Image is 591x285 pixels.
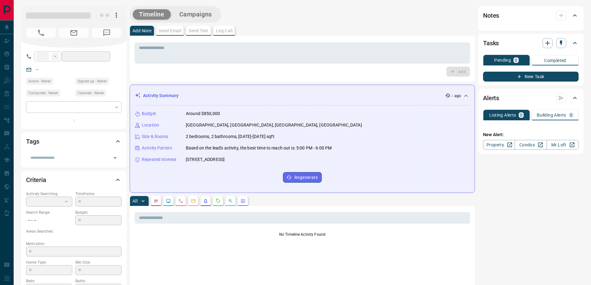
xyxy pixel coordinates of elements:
[78,78,107,84] span: Signed up - Never
[28,78,51,84] span: Active - Never
[142,156,177,163] p: Repeated Interest
[132,29,151,33] p: Add Note
[26,172,122,187] div: Criteria
[520,113,522,117] p: 0
[26,191,72,197] p: Actively Searching:
[92,28,122,38] span: No Number
[483,140,515,150] a: Property
[133,9,171,20] button: Timeline
[132,199,137,203] p: All
[547,140,579,150] a: Mr.Loft
[26,175,46,185] h2: Criteria
[186,145,332,151] p: Based on the lead's activity, the best time to reach out is: 5:00 PM - 6:00 PM
[142,145,172,151] p: Activity Pattern
[28,90,58,96] span: Contacted - Never
[186,133,275,140] p: 2 bedrooms, 2 bathrooms, [DATE]-[DATE] sqft
[483,11,499,20] h2: Notes
[483,72,579,82] button: New Task
[75,278,122,284] p: Baths:
[26,134,122,149] div: Tags
[240,198,245,203] svg: Agent Actions
[494,58,511,62] p: Pending
[489,113,516,117] p: Listing Alerts
[515,58,517,62] p: 0
[483,38,499,48] h2: Tasks
[166,198,171,203] svg: Lead Browsing Activity
[154,198,159,203] svg: Notes
[59,28,89,38] span: No Email
[78,90,104,96] span: Claimed - Never
[483,36,579,51] div: Tasks
[173,9,218,20] button: Campaigns
[178,198,183,203] svg: Calls
[26,28,56,38] span: No Number
[483,8,579,23] div: Notes
[26,215,72,225] p: -- - --
[142,110,156,117] p: Budget
[515,140,547,150] a: Condos
[143,92,178,99] p: Activity Summary
[75,210,122,215] p: Budget:
[26,229,122,234] p: Areas Searched:
[142,122,159,128] p: Location
[36,67,38,72] a: --
[111,154,119,162] button: Open
[483,93,499,103] h2: Alerts
[186,122,362,128] p: [GEOGRAPHIC_DATA], [GEOGRAPHIC_DATA], [GEOGRAPHIC_DATA], [GEOGRAPHIC_DATA]
[26,241,122,247] p: Motivation:
[228,198,233,203] svg: Opportunities
[75,260,122,265] p: Min Size:
[26,136,39,146] h2: Tags
[283,172,322,183] button: Regenerate
[186,156,225,163] p: [STREET_ADDRESS]
[544,58,566,63] p: Completed
[75,191,122,197] p: Timeframe:
[570,113,572,117] p: 0
[135,232,470,237] p: No Timeline Activity Found
[26,260,72,265] p: Home Type:
[26,278,72,284] p: Beds:
[191,198,196,203] svg: Emails
[483,91,579,105] div: Alerts
[135,90,470,101] div: Activity Summary-- ago
[483,131,579,138] p: New Alert:
[537,113,566,117] p: Building Alerts
[203,198,208,203] svg: Listing Alerts
[216,198,221,203] svg: Requests
[26,210,72,215] p: Search Range:
[142,133,168,140] p: Size & Rooms
[451,93,461,99] p: -- ago
[186,110,220,117] p: Around $850,000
